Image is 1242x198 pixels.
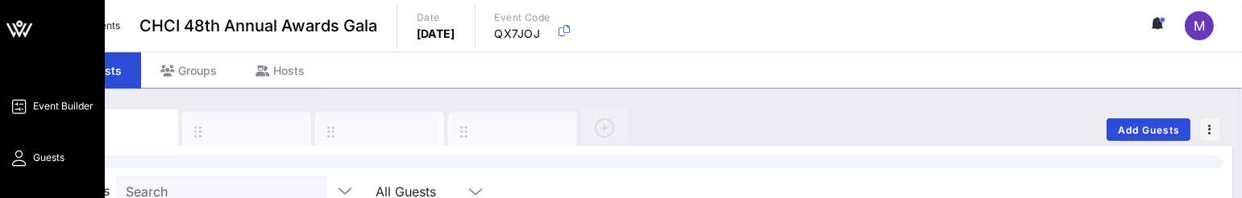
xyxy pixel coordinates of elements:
[33,151,64,165] span: Guests
[139,14,377,38] span: CHCI 48th Annual Awards Gala
[10,97,93,116] a: Event Builder
[141,52,236,89] div: Groups
[417,10,455,26] p: Date
[10,148,64,167] a: Guests
[495,10,550,26] p: Event Code
[1107,118,1190,141] button: Add Guests
[236,52,324,89] div: Hosts
[1185,11,1214,40] div: M
[495,26,550,42] p: QX7JOJ
[33,99,93,113] span: Event Builder
[417,26,455,42] p: [DATE]
[1117,124,1181,136] span: Add Guests
[1194,18,1205,34] span: M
